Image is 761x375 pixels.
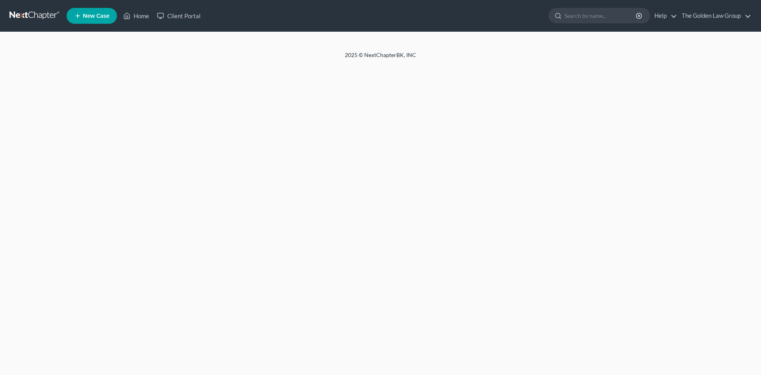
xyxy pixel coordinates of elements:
[83,13,109,19] span: New Case
[155,51,606,65] div: 2025 © NextChapterBK, INC
[678,9,751,23] a: The Golden Law Group
[564,8,637,23] input: Search by name...
[119,9,153,23] a: Home
[650,9,677,23] a: Help
[153,9,205,23] a: Client Portal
